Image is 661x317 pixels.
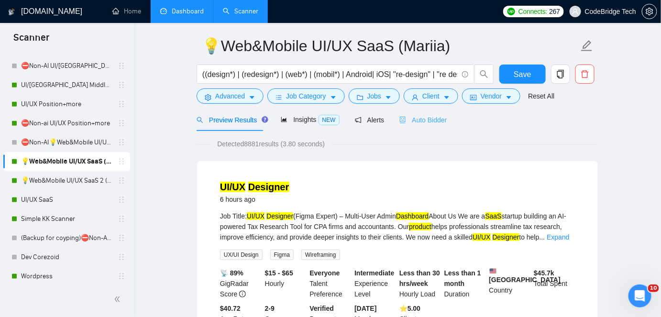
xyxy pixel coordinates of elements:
[444,269,481,287] b: Less than 1 month
[540,233,545,241] span: ...
[6,31,57,51] span: Scanner
[218,268,263,299] div: GigRadar Score
[506,94,512,101] span: caret-down
[239,291,246,297] span: info-circle
[263,268,308,299] div: Hourly
[261,115,269,124] div: Tooltip anchor
[422,91,440,101] span: Client
[275,94,282,101] span: bars
[532,268,577,299] div: Total Spent
[575,65,595,84] button: delete
[197,88,264,104] button: settingAdvancedcaret-down
[112,7,141,15] a: homeHome
[357,94,364,101] span: folder
[507,8,515,15] img: upwork-logo.png
[118,234,125,242] span: holder
[576,70,594,78] span: delete
[220,182,245,192] mark: UI/UX
[265,269,293,277] b: $15 - $65
[642,8,657,15] span: setting
[21,95,112,114] a: UI/UX Position+more
[266,212,293,220] mark: Designer
[443,94,450,101] span: caret-down
[118,120,125,127] span: holder
[475,70,493,78] span: search
[118,81,125,89] span: holder
[409,223,431,230] mark: product
[265,305,275,312] b: 2-9
[499,65,546,84] button: Save
[404,88,458,104] button: userClientcaret-down
[118,273,125,280] span: holder
[399,116,447,124] span: Auto Bidder
[547,233,569,241] a: Expand
[21,267,112,286] a: Wordpress
[308,268,353,299] div: Talent Preference
[118,139,125,146] span: holder
[493,233,519,241] mark: Designer
[118,253,125,261] span: holder
[286,91,326,101] span: Job Category
[354,305,376,312] b: [DATE]
[21,248,112,267] a: Dev Corezoid
[202,34,579,58] input: Scanner name...
[220,194,289,205] div: 6 hours ago
[355,117,362,123] span: notification
[353,268,397,299] div: Experience Level
[118,215,125,223] span: holder
[490,268,496,274] img: 🇺🇸
[118,196,125,204] span: holder
[462,88,520,104] button: idcardVendorcaret-down
[21,76,112,95] a: UI/[GEOGRAPHIC_DATA] Middle - [GEOGRAPHIC_DATA], [GEOGRAPHIC_DATA], [GEOGRAPHIC_DATA], [GEOGRAPHI...
[397,268,442,299] div: Hourly Load
[487,268,532,299] div: Country
[210,139,331,149] span: Detected 8881 results (3.80 seconds)
[572,8,579,15] span: user
[481,91,502,101] span: Vendor
[528,91,554,101] a: Reset All
[118,100,125,108] span: holder
[21,171,112,190] a: 💡Web&Mobile UI/UX SaaS 2 ([PERSON_NAME])
[396,212,429,220] mark: Dashboard
[118,158,125,165] span: holder
[514,68,531,80] span: Save
[462,71,468,77] span: info-circle
[355,116,385,124] span: Alerts
[223,7,258,15] a: searchScanner
[628,284,651,307] iframe: Intercom live chat
[247,212,264,220] mark: UI/UX
[518,6,547,17] span: Connects:
[8,4,15,20] img: logo
[354,269,394,277] b: Intermediate
[551,70,570,78] span: copy
[442,268,487,299] div: Duration
[249,94,255,101] span: caret-down
[21,114,112,133] a: ⛔Non-ai UI/UX Position+more
[281,116,339,123] span: Insights
[349,88,400,104] button: folderJobscaret-down
[220,182,289,192] a: UI/UX Designer
[412,94,419,101] span: user
[21,56,112,76] a: ⛔Non-AI UI/[GEOGRAPHIC_DATA] Middle - [GEOGRAPHIC_DATA], [GEOGRAPHIC_DATA], [GEOGRAPHIC_DATA], [G...
[648,284,659,292] span: 10
[301,250,340,260] span: Wireframing
[248,182,289,192] mark: Designer
[205,94,211,101] span: setting
[202,68,458,80] input: Search Freelance Jobs...
[399,305,420,312] b: ⭐️ 5.00
[114,295,123,304] span: double-left
[220,305,241,312] b: $40.72
[485,212,502,220] mark: SaaS
[310,269,340,277] b: Everyone
[197,117,203,123] span: search
[215,91,245,101] span: Advanced
[281,116,287,123] span: area-chart
[21,190,112,209] a: UI/UX SaaS
[118,177,125,185] span: holder
[21,133,112,152] a: ⛔Non-AI💡Web&Mobile UI/UX SaaS (Mariia)
[330,94,337,101] span: caret-down
[551,65,570,84] button: copy
[534,269,554,277] b: $ 45.7k
[473,233,490,241] mark: UI/UX
[21,152,112,171] a: 💡Web&Mobile UI/UX SaaS (Mariia)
